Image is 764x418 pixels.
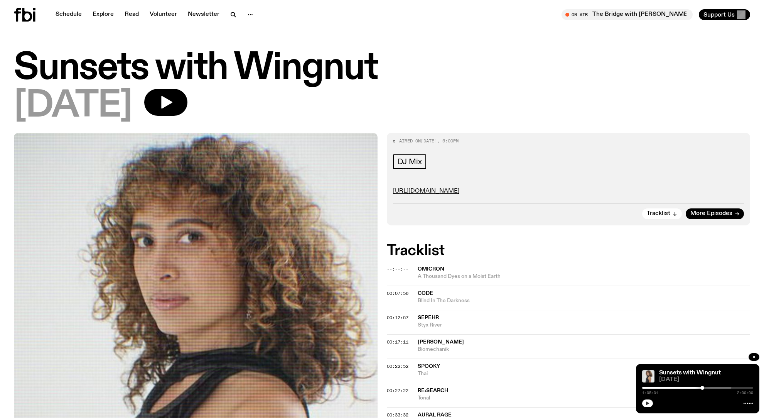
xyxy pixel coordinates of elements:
a: More Episodes [686,208,744,219]
span: Code [418,291,433,296]
span: 1:05:01 [642,391,658,395]
span: Omicron [418,266,444,272]
span: Re:search [418,388,448,393]
span: 00:12:57 [387,315,408,321]
a: Read [120,9,143,20]
a: Volunteer [145,9,182,20]
a: Sunsets with Wingnut [659,370,721,376]
span: [DATE] [659,377,753,382]
span: 00:27:22 [387,388,408,394]
span: DJ Mix [398,157,422,166]
span: [DATE] [14,89,132,124]
a: DJ Mix [393,154,427,169]
img: Tangela looks past her left shoulder into the camera with an inquisitive look. She is wearing a s... [642,370,654,382]
span: A Thousand Dyes on a Moist Earth [418,273,751,280]
a: Explore [88,9,118,20]
a: Schedule [51,9,86,20]
button: 00:17:11 [387,340,408,344]
span: 2:00:00 [737,391,753,395]
button: 00:33:32 [387,413,408,417]
button: Support Us [699,9,750,20]
button: 00:22:52 [387,364,408,369]
button: 00:27:22 [387,389,408,393]
span: Sepehr [418,315,439,320]
button: 00:07:56 [387,291,408,296]
span: Tonal [418,394,751,402]
span: , 6:00pm [437,138,459,144]
span: Biomechanik [418,346,751,353]
span: 00:33:32 [387,412,408,418]
button: Tracklist [642,208,682,219]
button: 00:12:57 [387,316,408,320]
h2: Tracklist [387,244,751,258]
span: --:--:-- [387,266,408,272]
span: Aired on [399,138,421,144]
span: Support Us [703,11,735,18]
span: [DATE] [421,138,437,144]
span: Thai [418,370,751,377]
span: 00:07:56 [387,290,408,296]
span: Styx River [418,322,751,329]
h1: Sunsets with Wingnut [14,51,750,86]
span: Spooky [418,364,440,369]
a: Newsletter [183,9,224,20]
span: 00:22:52 [387,363,408,369]
button: On AirThe Bridge with [PERSON_NAME] [562,9,693,20]
span: 00:17:11 [387,339,408,345]
a: [URL][DOMAIN_NAME] [393,188,459,194]
span: [PERSON_NAME] [418,339,464,345]
span: Blind In The Darkness [418,297,751,305]
span: More Episodes [690,211,732,217]
span: Tracklist [647,211,670,217]
span: Aural Rage [418,412,452,418]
